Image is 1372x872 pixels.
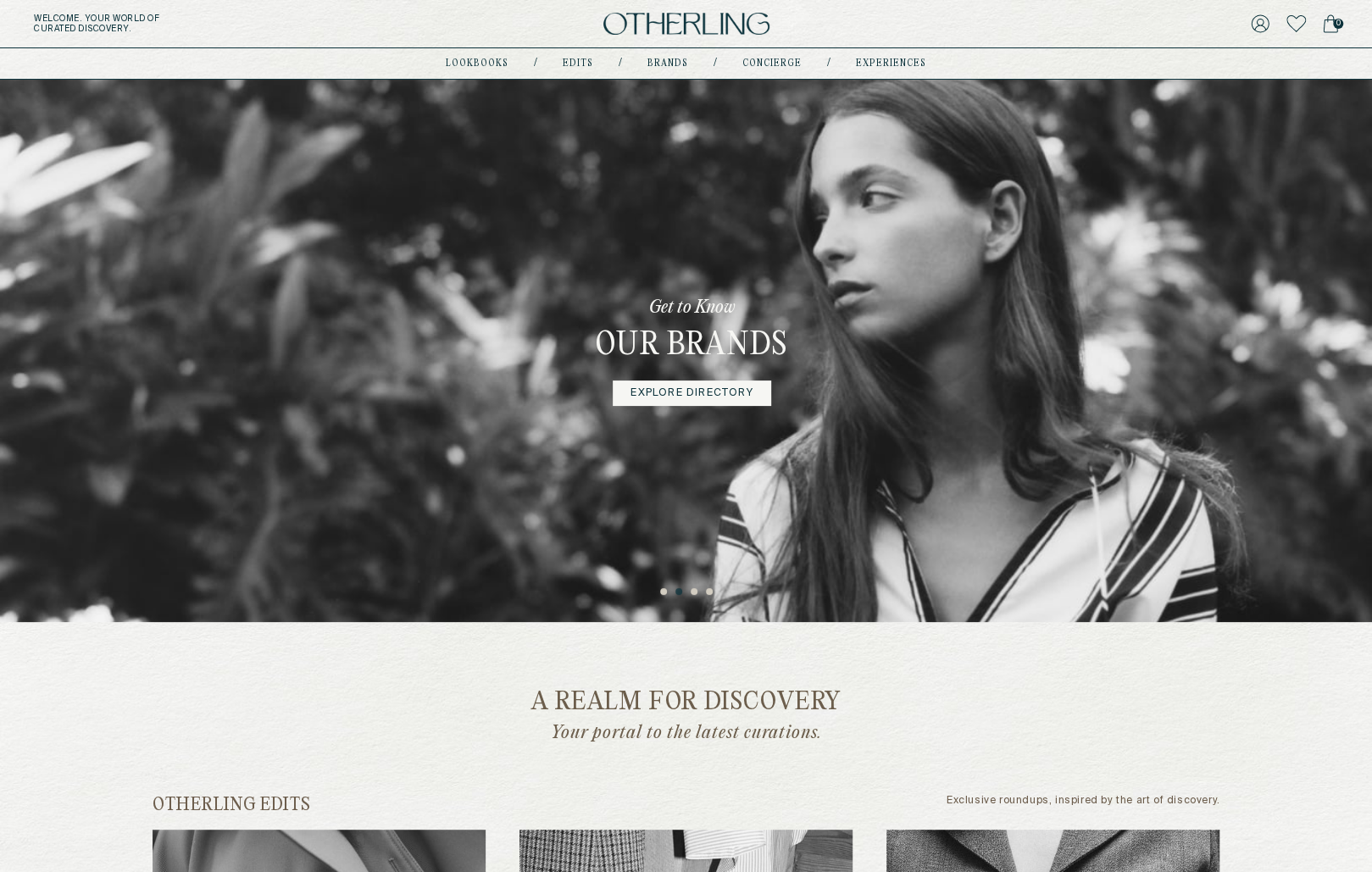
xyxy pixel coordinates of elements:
[613,380,770,406] a: Explore Directory
[603,13,769,36] img: logo
[166,690,1207,716] h2: a realm for discovery
[742,59,802,68] a: concierge
[649,296,735,319] p: Get to Know
[827,57,830,70] div: /
[462,722,911,744] p: Your portal to the latest curations.
[534,57,537,70] div: /
[714,57,717,70] div: /
[153,795,311,816] h2: otherling edits
[596,326,788,367] h3: Our Brands
[563,59,593,68] a: Edits
[947,795,1220,816] p: Exclusive roundups, inspired by the art of discovery.
[1323,12,1338,36] a: 0
[1333,19,1343,29] span: 0
[660,588,669,597] button: 1
[619,57,622,70] div: /
[856,59,926,68] a: experiences
[446,59,508,68] a: lookbooks
[675,588,684,597] button: 2
[647,59,688,68] a: Brands
[691,588,699,597] button: 3
[34,14,425,34] h5: Welcome . Your world of curated discovery.
[706,588,714,597] button: 4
